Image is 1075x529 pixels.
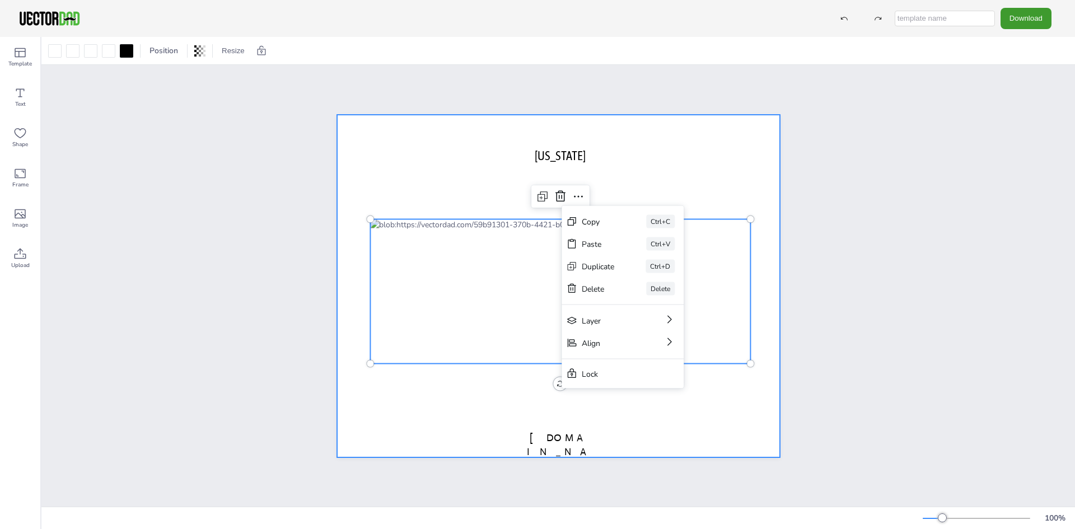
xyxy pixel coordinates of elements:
input: template name [895,11,995,26]
div: Align [582,338,632,348]
div: Delete [582,283,615,294]
button: Download [1001,8,1051,29]
button: Resize [217,42,249,60]
span: Image [12,221,28,230]
span: Upload [11,261,30,270]
img: VectorDad-1.png [18,10,81,27]
span: Position [147,45,180,56]
span: [DOMAIN_NAME] [527,431,590,471]
div: Paste [582,238,615,249]
span: [US_STATE] [535,148,586,162]
div: Ctrl+C [646,215,675,228]
div: Duplicate [582,261,614,271]
span: Template [8,59,32,68]
div: Layer [582,315,632,326]
div: Lock [582,368,648,379]
span: Text [15,100,26,109]
div: Copy [582,216,615,227]
div: Ctrl+V [646,237,675,251]
div: 100 % [1041,513,1068,523]
span: Shape [12,140,28,149]
div: Delete [646,282,675,296]
div: Ctrl+D [646,260,675,273]
span: Frame [12,180,29,189]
